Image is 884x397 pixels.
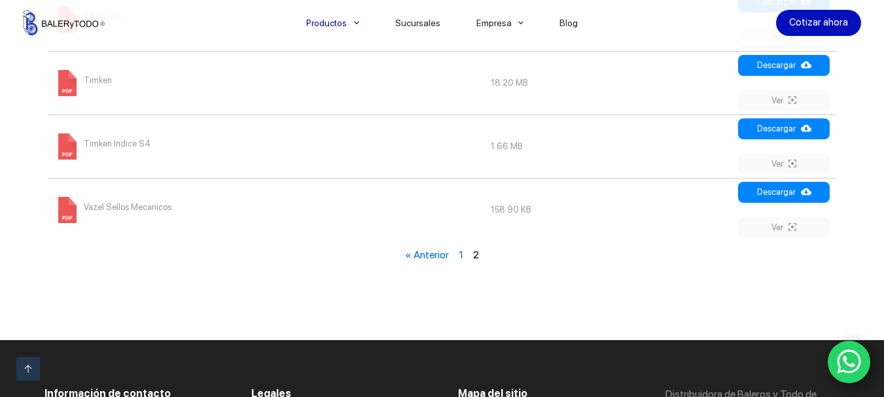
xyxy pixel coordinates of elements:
a: Timken Indice S4 [54,141,150,150]
td: 18.20 MB [484,51,735,114]
a: Ver [738,90,830,111]
a: Descargar [738,118,830,139]
a: Descargar [738,55,830,76]
a: Timken [54,77,112,87]
td: 158.90 KB [484,178,735,241]
span: Timken [84,70,112,91]
a: Ver [738,154,830,175]
span: Vazel Sellos Mecanicos [84,197,171,218]
a: Ir arriba [16,357,40,381]
span: Timken Indice S4 [84,133,150,154]
a: Descargar [738,182,830,203]
a: Cotizar ahora [776,10,861,36]
td: 1.66 MB [484,114,735,178]
a: Ver [738,217,830,238]
a: Vazel Sellos Mecanicos [54,204,171,214]
a: 1 [459,249,463,261]
a: WhatsApp [828,341,871,384]
img: Balerytodo [23,10,105,35]
a: « Anterior [405,249,449,261]
span: 2 [473,249,479,261]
